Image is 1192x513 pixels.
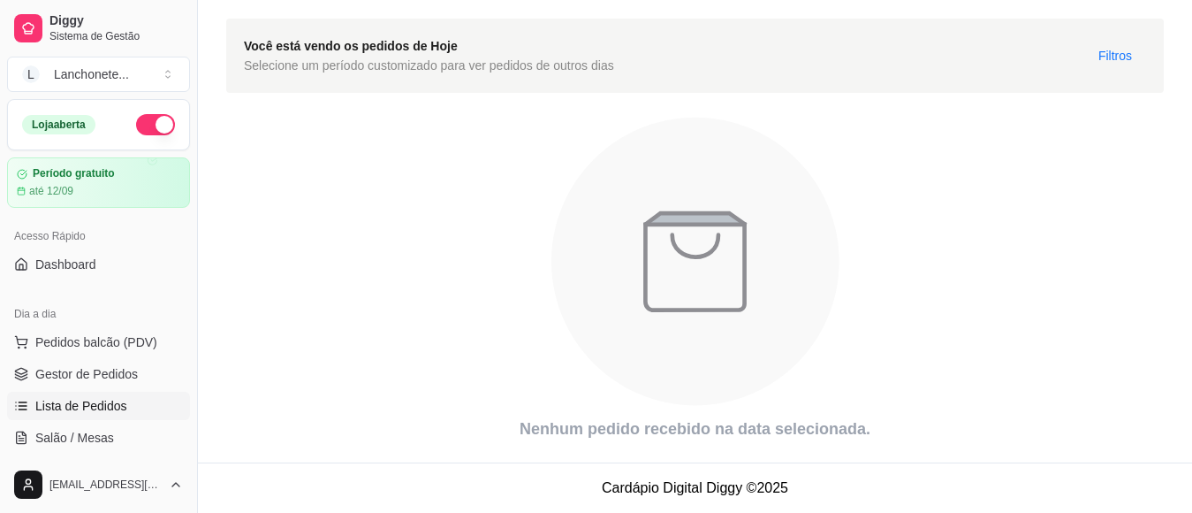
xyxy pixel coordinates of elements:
[35,333,157,351] span: Pedidos balcão (PDV)
[49,13,183,29] span: Diggy
[226,107,1164,417] div: animation
[7,328,190,356] button: Pedidos balcão (PDV)
[7,392,190,420] a: Lista de Pedidos
[22,65,40,83] span: L
[7,57,190,92] button: Select a team
[7,456,190,484] a: Diggy Botnovo
[35,397,127,415] span: Lista de Pedidos
[7,222,190,250] div: Acesso Rápido
[226,417,1164,441] article: Nenhum pedido recebido na data selecionada.
[198,463,1192,513] footer: Cardápio Digital Diggy © 2025
[54,65,129,83] div: Lanchonete ...
[7,463,190,506] button: [EMAIL_ADDRESS][DOMAIN_NAME]
[7,250,190,279] a: Dashboard
[244,56,614,75] span: Selecione um período customizado para ver pedidos de outros dias
[29,184,73,198] article: até 12/09
[22,115,95,134] div: Loja aberta
[136,114,175,135] button: Alterar Status
[7,157,190,208] a: Período gratuitoaté 12/09
[7,360,190,388] a: Gestor de Pedidos
[1084,42,1146,70] button: Filtros
[7,300,190,328] div: Dia a dia
[1098,46,1132,65] span: Filtros
[49,29,183,43] span: Sistema de Gestão
[7,7,190,50] a: DiggySistema de Gestão
[35,256,96,273] span: Dashboard
[35,365,138,383] span: Gestor de Pedidos
[35,429,114,447] span: Salão / Mesas
[7,424,190,452] a: Salão / Mesas
[49,478,162,492] span: [EMAIL_ADDRESS][DOMAIN_NAME]
[33,167,115,180] article: Período gratuito
[244,39,458,53] strong: Você está vendo os pedidos de Hoje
